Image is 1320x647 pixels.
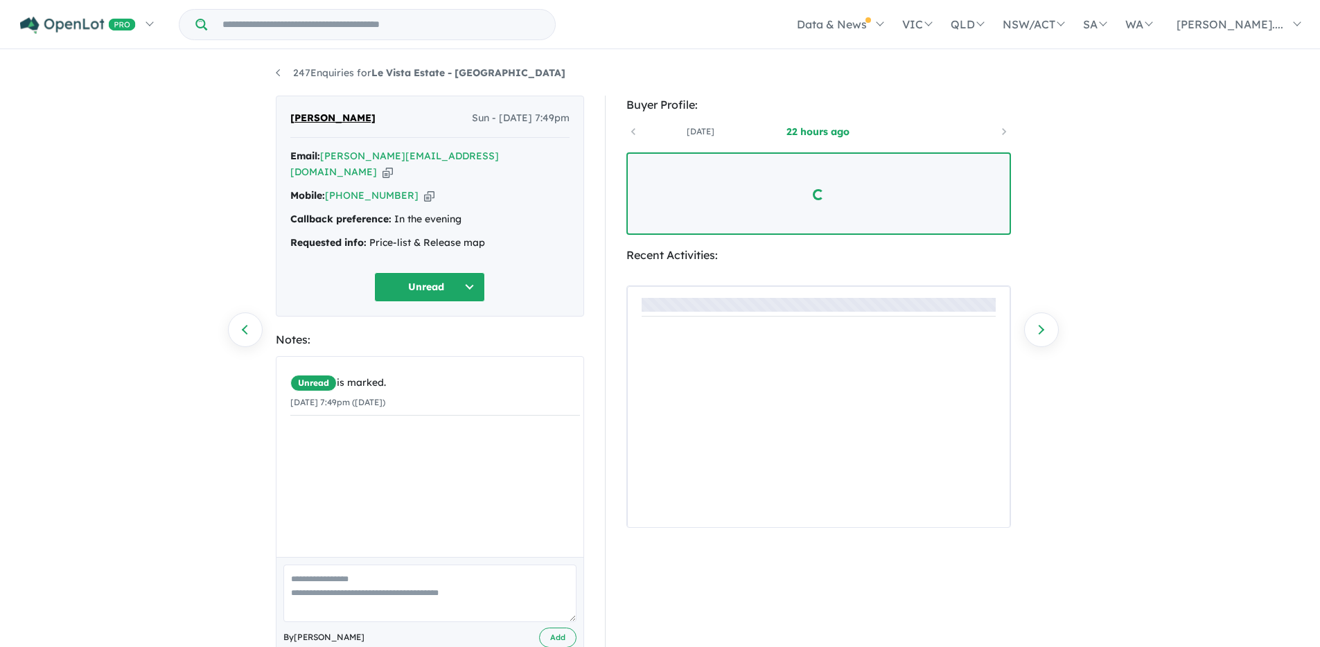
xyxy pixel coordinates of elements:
[290,235,570,251] div: Price-list & Release map
[642,125,759,139] a: [DATE]
[283,630,364,644] span: By [PERSON_NAME]
[276,65,1045,82] nav: breadcrumb
[290,213,391,225] strong: Callback preference:
[1177,17,1283,31] span: [PERSON_NAME]....
[290,150,499,179] a: [PERSON_NAME][EMAIL_ADDRESS][DOMAIN_NAME]
[290,375,580,391] div: is marked.
[210,10,552,39] input: Try estate name, suburb, builder or developer
[290,110,376,127] span: [PERSON_NAME]
[20,17,136,34] img: Openlot PRO Logo White
[290,397,385,407] small: [DATE] 7:49pm ([DATE])
[290,150,320,162] strong: Email:
[424,188,434,203] button: Copy
[290,189,325,202] strong: Mobile:
[276,330,584,349] div: Notes:
[290,211,570,228] div: In the evening
[382,165,393,179] button: Copy
[371,67,565,79] strong: Le Vista Estate - [GEOGRAPHIC_DATA]
[626,96,1011,114] div: Buyer Profile:
[276,67,565,79] a: 247Enquiries forLe Vista Estate - [GEOGRAPHIC_DATA]
[290,236,367,249] strong: Requested info:
[472,110,570,127] span: Sun - [DATE] 7:49pm
[325,189,419,202] a: [PHONE_NUMBER]
[626,246,1011,265] div: Recent Activities:
[290,375,337,391] span: Unread
[374,272,485,302] button: Unread
[759,125,877,139] a: 22 hours ago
